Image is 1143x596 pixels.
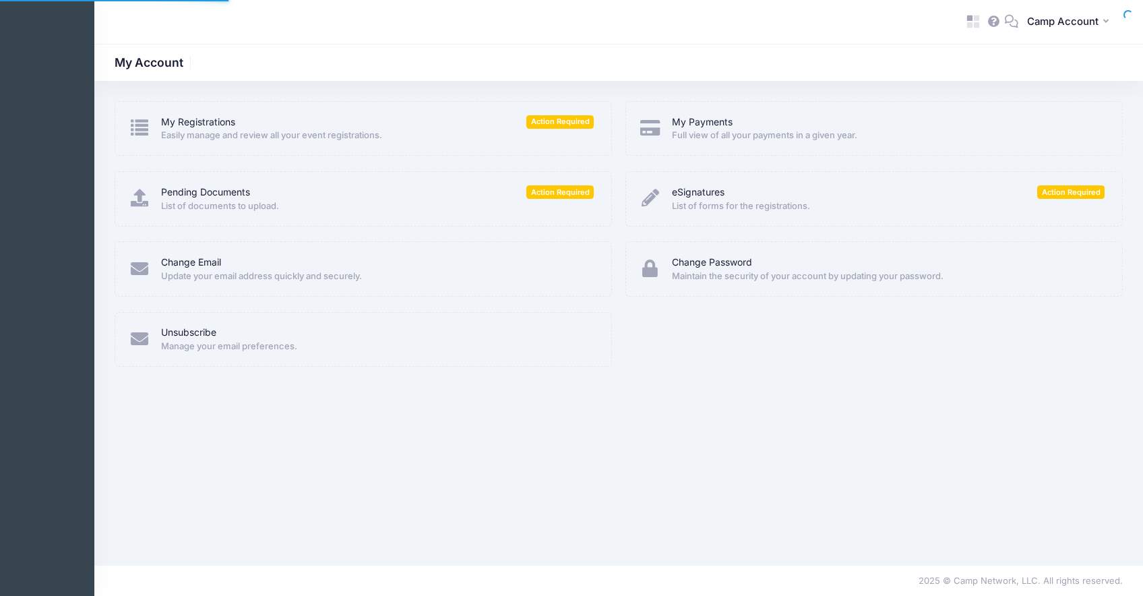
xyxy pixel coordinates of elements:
[672,200,1105,213] span: List of forms for the registrations.
[672,129,1105,142] span: Full view of all your payments in a given year.
[1018,7,1123,38] button: Camp Account
[161,326,216,340] a: Unsubscribe
[919,575,1123,586] span: 2025 © Camp Network, LLC. All rights reserved.
[161,185,250,200] a: Pending Documents
[161,270,594,283] span: Update your email address quickly and securely.
[526,115,594,128] span: Action Required
[161,115,235,129] a: My Registrations
[1037,185,1105,198] span: Action Required
[161,129,594,142] span: Easily manage and review all your event registrations.
[115,55,195,69] h1: My Account
[161,200,594,213] span: List of documents to upload.
[672,256,752,270] a: Change Password
[672,185,724,200] a: eSignatures
[1027,14,1099,29] span: Camp Account
[161,256,221,270] a: Change Email
[526,185,594,198] span: Action Required
[672,270,1105,283] span: Maintain the security of your account by updating your password.
[672,115,733,129] a: My Payments
[161,340,594,353] span: Manage your email preferences.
